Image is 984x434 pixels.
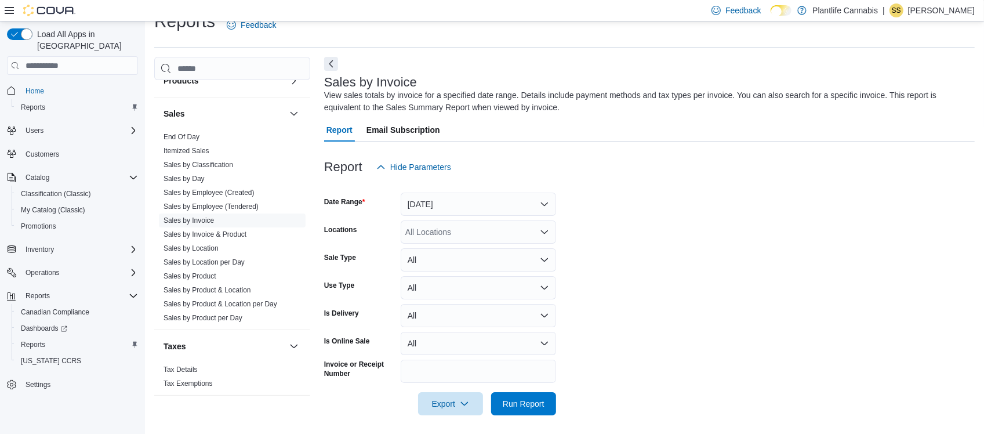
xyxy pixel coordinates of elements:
a: Itemized Sales [164,147,209,155]
a: Promotions [16,219,61,233]
span: Settings [26,380,50,389]
span: Catalog [21,171,138,185]
span: Report [326,118,353,142]
button: Users [21,124,48,138]
span: Tax Details [164,365,198,374]
a: Customers [21,147,64,161]
label: Locations [324,225,357,234]
span: Sales by Location per Day [164,258,245,267]
h3: Products [164,75,199,86]
span: Reports [21,103,45,112]
span: Export [425,392,476,415]
span: Reports [26,291,50,301]
button: Classification (Classic) [12,186,143,202]
nav: Complex example [7,77,138,423]
div: View sales totals by invoice for a specified date range. Details include payment methods and tax ... [324,89,969,114]
a: Tax Exemptions [164,379,213,388]
a: Dashboards [16,321,72,335]
span: Inventory [21,243,138,256]
a: Sales by Location per Day [164,258,245,266]
span: Dashboards [21,324,67,333]
button: [US_STATE] CCRS [12,353,143,369]
span: Hide Parameters [390,161,451,173]
div: Sarah Swensrude [889,3,903,17]
span: My Catalog (Classic) [16,203,138,217]
a: Feedback [222,13,281,37]
span: Email Subscription [366,118,440,142]
button: Run Report [491,392,556,415]
span: Feedback [725,5,761,16]
span: Classification (Classic) [16,187,138,201]
span: Reports [16,100,138,114]
button: Sales [287,107,301,121]
button: Promotions [12,218,143,234]
a: Reports [16,100,50,114]
img: Cova [23,5,75,16]
button: Reports [2,288,143,304]
button: All [401,332,556,355]
a: My Catalog (Classic) [16,203,90,217]
button: Canadian Compliance [12,304,143,320]
button: Operations [21,266,64,280]
span: Sales by Employee (Tendered) [164,202,259,211]
button: Sales [164,108,285,120]
button: All [401,304,556,327]
label: Invoice or Receipt Number [324,360,396,378]
button: Open list of options [540,227,549,237]
span: Canadian Compliance [21,308,89,317]
span: End Of Day [164,132,199,142]
h3: Sales [164,108,185,120]
span: Sales by Day [164,174,205,183]
button: Reports [21,289,55,303]
span: Operations [21,266,138,280]
button: Customers [2,146,143,162]
button: Next [324,57,338,71]
a: Canadian Compliance [16,305,94,319]
button: All [401,276,556,299]
span: Sales by Product & Location [164,285,251,295]
span: Classification (Classic) [21,189,91,198]
button: [DATE] [401,193,556,216]
a: Sales by Employee (Tendered) [164,202,259,211]
a: Sales by Product [164,272,216,280]
span: Home [21,83,138,97]
span: Customers [26,150,59,159]
input: Dark Mode [771,5,792,16]
span: Users [26,126,43,135]
a: Home [21,84,49,98]
button: Reports [12,337,143,353]
span: Dashboards [16,321,138,335]
p: [PERSON_NAME] [908,3,975,17]
a: Sales by Product & Location [164,286,251,294]
span: Reports [21,289,138,303]
a: Sales by Invoice & Product [164,230,246,238]
span: Tax Exemptions [164,379,213,388]
span: Promotions [21,222,56,231]
button: Inventory [2,241,143,258]
h3: Report [324,160,362,174]
span: Canadian Compliance [16,305,138,319]
label: Is Online Sale [324,337,370,346]
h3: Sales by Invoice [324,75,417,89]
a: Classification (Classic) [16,187,96,201]
label: Use Type [324,281,354,290]
button: Catalog [2,169,143,186]
div: Sales [154,130,310,330]
a: End Of Day [164,133,199,141]
p: Plantlife Cannabis [812,3,878,17]
a: Settings [21,378,55,392]
h3: Taxes [164,341,186,352]
a: Sales by Employee (Created) [164,189,255,197]
a: Dashboards [12,320,143,337]
label: Sale Type [324,253,356,262]
a: Sales by Location [164,244,219,252]
span: Settings [21,377,138,392]
span: Sales by Invoice & Product [164,230,246,239]
button: Products [287,74,301,88]
button: Hide Parameters [372,155,456,179]
button: Taxes [164,341,285,352]
a: Tax Details [164,366,198,374]
button: Export [418,392,483,415]
span: Inventory [26,245,54,254]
